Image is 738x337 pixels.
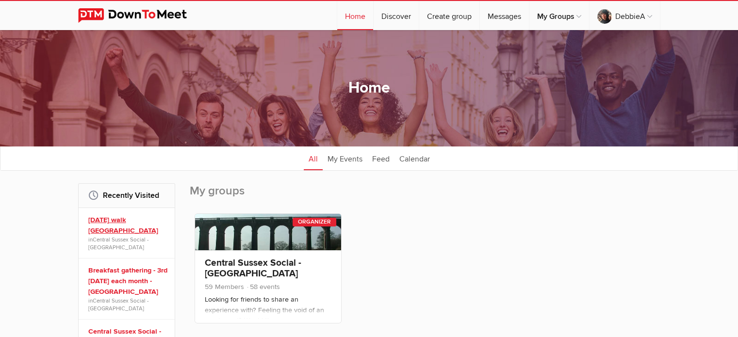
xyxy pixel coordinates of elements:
a: Create group [419,1,479,30]
h2: My groups [190,183,660,209]
a: Central Sussex Social - [GEOGRAPHIC_DATA] [88,297,148,312]
a: Home [337,1,373,30]
span: in [88,236,168,251]
a: DebbieA [590,1,660,30]
a: Breakfast gathering - 3rd [DATE] each month - [GEOGRAPHIC_DATA] [88,265,168,297]
h2: Recently Visited [88,184,165,207]
h1: Home [348,78,390,98]
a: My Groups [529,1,589,30]
a: Discover [374,1,419,30]
a: Messages [480,1,529,30]
a: My Events [323,146,367,170]
span: in [88,297,168,312]
a: Feed [367,146,394,170]
a: Central Sussex Social - [GEOGRAPHIC_DATA] [205,257,301,279]
div: Organizer [293,218,336,226]
a: [DATE] walk [GEOGRAPHIC_DATA] [88,215,168,236]
a: Calendar [394,146,435,170]
span: 59 Members [205,283,244,291]
img: DownToMeet [78,8,202,23]
a: Central Sussex Social - [GEOGRAPHIC_DATA] [88,236,148,251]
a: All [304,146,323,170]
span: 58 events [246,283,280,291]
